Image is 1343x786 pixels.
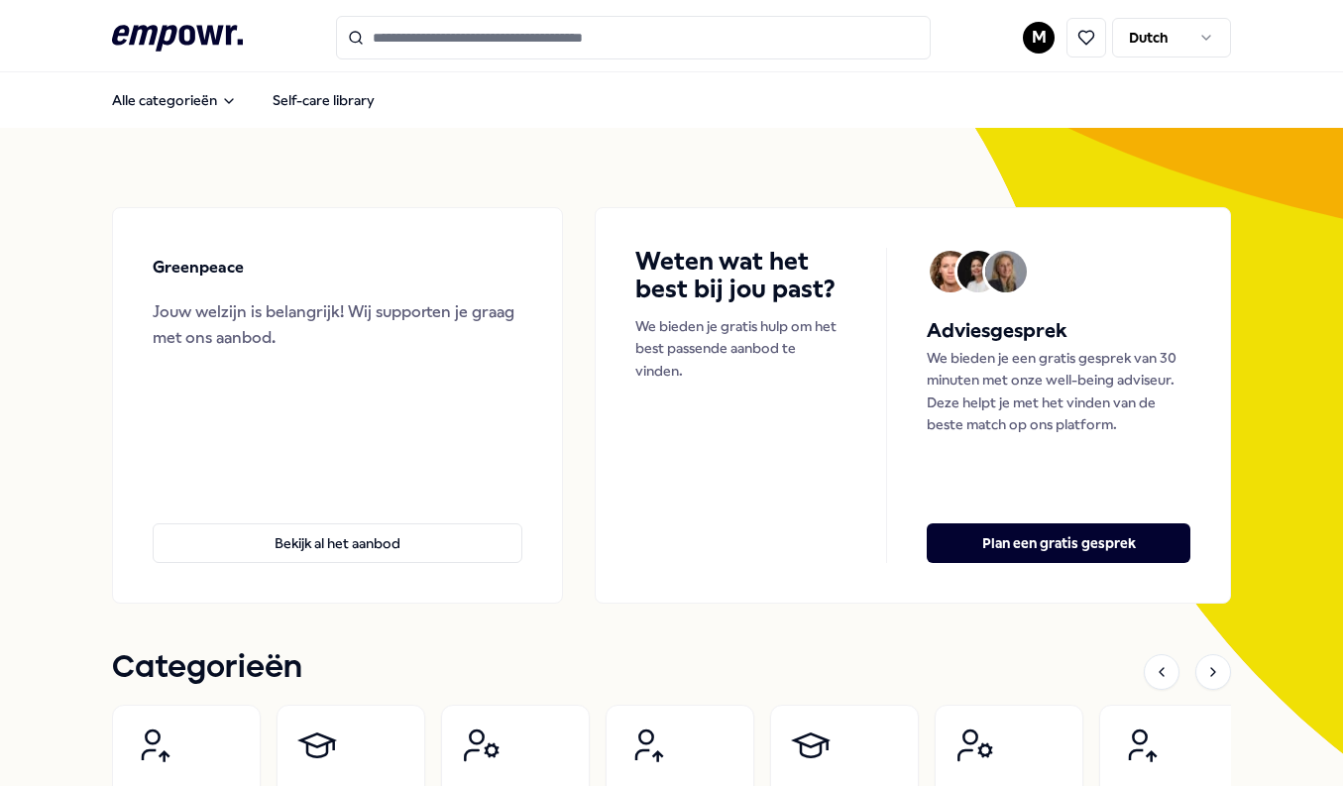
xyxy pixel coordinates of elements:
button: M [1023,22,1055,54]
div: Jouw welzijn is belangrijk! Wij supporten je graag met ons aanbod. [153,299,522,350]
p: We bieden je een gratis gesprek van 30 minuten met onze well-being adviseur. Deze helpt je met he... [927,347,1190,436]
a: Bekijk al het aanbod [153,492,522,563]
h1: Categorieën [112,643,302,693]
h4: Weten wat het best bij jou past? [635,248,846,303]
img: Avatar [957,251,999,292]
nav: Main [96,80,391,120]
button: Bekijk al het aanbod [153,523,522,563]
input: Search for products, categories or subcategories [336,16,931,59]
p: We bieden je gratis hulp om het best passende aanbod te vinden. [635,315,846,382]
h5: Adviesgesprek [927,315,1190,347]
button: Alle categorieën [96,80,253,120]
p: Greenpeace [153,255,244,281]
img: Avatar [930,251,971,292]
img: Avatar [985,251,1027,292]
a: Self-care library [257,80,391,120]
button: Plan een gratis gesprek [927,523,1190,563]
